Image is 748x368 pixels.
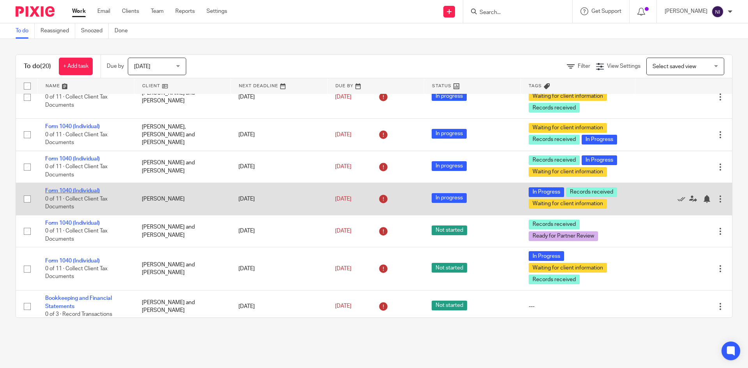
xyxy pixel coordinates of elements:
span: Waiting for client information [529,199,607,209]
td: [PERSON_NAME] and [PERSON_NAME] [134,215,231,247]
span: 0 of 11 · Collect Client Tax Documents [45,164,108,178]
td: [PERSON_NAME] and [PERSON_NAME] [134,151,231,183]
span: [DATE] [335,266,351,271]
td: [PERSON_NAME] and [PERSON_NAME] [134,76,231,119]
td: [DATE] [231,151,327,183]
td: [DATE] [231,215,327,247]
span: Not started [432,263,467,273]
span: Tags [529,84,542,88]
a: Done [115,23,134,39]
span: Filter [578,63,590,69]
td: [PERSON_NAME], [PERSON_NAME] and [PERSON_NAME] [134,119,231,151]
span: Records received [529,275,580,284]
a: Bookkeeping and Financial Statements [45,296,112,309]
span: Records received [566,187,617,197]
a: Form 1040 (Individual) [45,124,100,129]
span: [DATE] [335,228,351,234]
td: [DATE] [231,291,327,322]
a: Team [151,7,164,15]
span: Records received [529,220,580,229]
h1: To do [24,62,51,70]
span: Not started [432,225,467,235]
span: Waiting for client information [529,167,607,177]
span: In progress [432,161,467,171]
div: --- [529,303,628,310]
span: Waiting for client information [529,123,607,133]
p: [PERSON_NAME] [665,7,707,15]
span: Waiting for client information [529,91,607,101]
span: [DATE] [335,94,351,100]
span: In Progress [529,187,564,197]
span: [DATE] [335,132,351,137]
a: Clients [122,7,139,15]
a: To do [16,23,35,39]
td: [PERSON_NAME] and [PERSON_NAME] [134,291,231,322]
span: Not started [432,301,467,310]
span: Waiting for client information [529,263,607,273]
span: [DATE] [335,196,351,202]
span: 0 of 11 · Collect Client Tax Documents [45,228,108,242]
span: Ready for Partner Review [529,231,598,241]
span: Select saved view [653,64,696,69]
span: Records received [529,103,580,113]
span: [DATE] [335,164,351,169]
td: [PERSON_NAME] and [PERSON_NAME] [134,247,231,291]
a: Work [72,7,86,15]
td: [DATE] [231,247,327,291]
span: [DATE] [134,64,150,69]
span: In Progress [582,155,617,165]
input: Search [479,9,549,16]
a: Reports [175,7,195,15]
a: Form 1040 (Individual) [45,220,100,226]
span: 0 of 3 · Record Transactions [45,312,112,317]
span: In progress [432,91,467,101]
a: Email [97,7,110,15]
td: [PERSON_NAME] [134,183,231,215]
span: In progress [432,129,467,139]
td: [DATE] [231,76,327,119]
a: Form 1040 (Individual) [45,188,100,194]
img: svg%3E [711,5,724,18]
a: Mark as done [677,195,689,203]
span: In Progress [529,251,564,261]
span: Records received [529,135,580,144]
span: 0 of 11 · Collect Client Tax Documents [45,132,108,146]
img: Pixie [16,6,55,17]
span: Get Support [591,9,621,14]
a: Settings [206,7,227,15]
span: 0 of 11 · Collect Client Tax Documents [45,196,108,210]
p: Due by [107,62,124,70]
a: Snoozed [81,23,109,39]
span: 0 of 11 · Collect Client Tax Documents [45,266,108,280]
td: [DATE] [231,119,327,151]
a: Form 1040 (Individual) [45,258,100,264]
a: Form 1040 (Individual) [45,156,100,162]
span: Records received [529,155,580,165]
a: Reassigned [41,23,75,39]
span: (20) [40,63,51,69]
span: View Settings [607,63,640,69]
a: + Add task [59,58,93,75]
td: [DATE] [231,183,327,215]
span: In progress [432,193,467,203]
span: [DATE] [335,304,351,309]
span: 0 of 11 · Collect Client Tax Documents [45,94,108,108]
span: In Progress [582,135,617,144]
